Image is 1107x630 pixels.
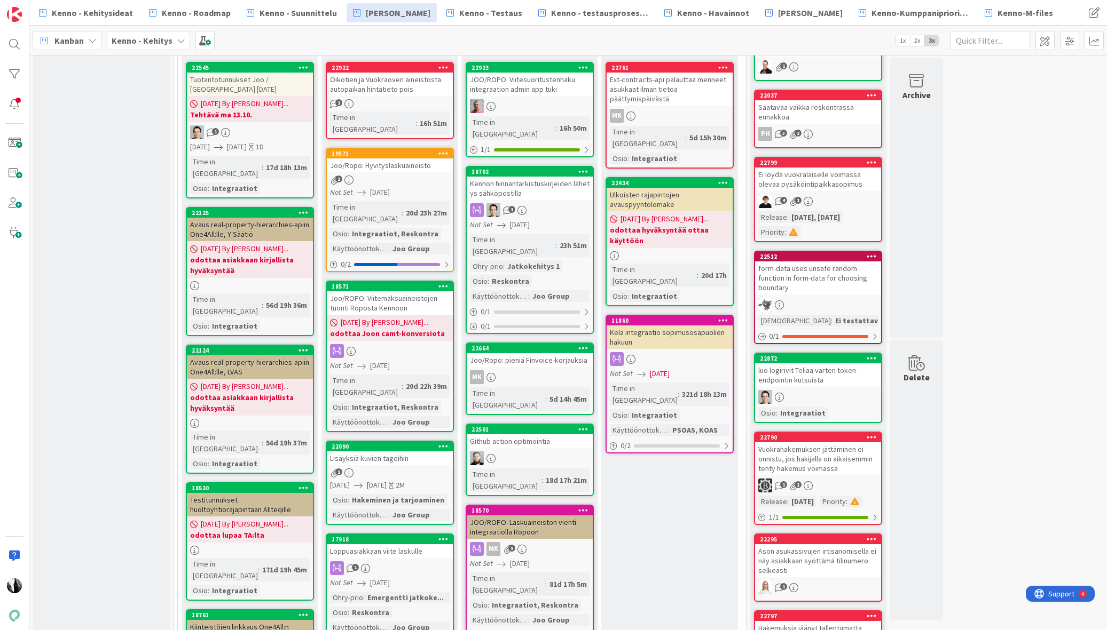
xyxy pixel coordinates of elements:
[778,407,828,419] div: Integraatiot
[7,7,22,22] img: Visit kanbanzone.com
[789,211,843,223] div: [DATE], [DATE]
[778,6,843,19] span: [PERSON_NAME]
[330,401,348,413] div: Osio
[349,228,441,240] div: Integraatiot, Reskontra
[607,73,733,106] div: Ext-contracts-api palauttaa menneet asukkaat ilman tietoa päättymispäivästä
[488,275,489,287] span: :
[606,177,734,306] a: 22434Ulkoisten rajapintojen avauspyyntölomake[DATE] By [PERSON_NAME]...odottaa hyväksyntää ottaa ...
[467,320,593,333] div: 0/1
[679,388,729,400] div: 321d 18h 13m
[326,281,454,432] a: 18571Joo/ROPO: Viitemaksuaineistojen tuonti Roposta Kennoon[DATE] By [PERSON_NAME]...odottaa Joon...
[606,62,734,169] a: 22761Ext-contracts-api palauttaa menneet asukkaat ilman tietoa päättymispäivästäMKTime in [GEOGRA...
[187,63,313,96] div: 22545Tuotantotunnukset Joo / [GEOGRAPHIC_DATA] [DATE]
[510,219,530,230] span: [DATE]
[998,6,1053,19] span: Kenno-M-files
[872,6,969,19] span: Kenno-Kumppanipriorisointi
[467,506,593,539] div: 18570JOO/ROPO: Laskuaineiston vienti integraatiolla Ropoon
[685,132,687,143] span: :
[227,141,247,153] span: [DATE]
[186,207,314,336] a: 22125Avaus real-property-hierarchies-apiin One4All:lle, Y-Säätiö[DATE] By [PERSON_NAME]...odottaa...
[755,433,881,442] div: 22790
[467,167,593,200] div: 18702Kennon hinnantarkistuskirjeiden lähetys sähköpostilla
[481,306,491,317] span: 0 / 1
[607,316,733,325] div: 11860
[755,91,881,124] div: 22037Saatavaa vaikka reskontrassa ennakkoa
[366,6,430,19] span: [PERSON_NAME]
[833,315,889,326] div: Ei testattavi...
[190,254,310,276] b: odottaa asiakkaan kirjallista hyväksyntää
[780,481,787,488] span: 1
[481,144,491,155] span: 1 / 1
[466,342,594,415] a: 22664Joo/Ropo: pieniä Finvoice-korjauksiaMKTime in [GEOGRAPHIC_DATA]:5d 14h 45m
[467,425,593,434] div: 22501
[190,293,262,317] div: Time in [GEOGRAPHIC_DATA]
[388,243,390,254] span: :
[611,179,733,187] div: 22434
[186,482,314,601] a: 18530Testitunnukset huoltoyhtiörajapintaan Allteqille[DATE] By [PERSON_NAME]...odottaa lupaa TA:l...
[263,162,310,173] div: 17d 18h 13m
[348,494,349,506] span: :
[551,6,648,19] span: Kenno - testausprosessi/Featureflagit
[610,109,624,123] div: MK
[795,130,802,137] span: 2
[758,60,772,74] img: VP
[190,156,262,179] div: Time in [GEOGRAPHIC_DATA]
[467,143,593,156] div: 1/1
[470,234,555,257] div: Time in [GEOGRAPHIC_DATA]
[758,390,772,404] img: TT
[335,468,342,475] span: 1
[831,315,833,326] span: :
[332,443,453,450] div: 22090
[459,6,522,19] span: Kenno - Testaus
[263,437,310,449] div: 56d 19h 37m
[472,64,593,71] div: 22923
[327,291,453,315] div: Joo/ROPO: Viitemaksuaineistojen tuonti Roposta Kennoon
[370,360,390,371] span: [DATE]
[760,355,881,362] div: 22872
[557,122,590,134] div: 16h 50m
[754,90,882,148] a: 22037Saatavaa vaikka reskontrassa ennakkoaPH
[327,63,453,73] div: 22922
[755,390,881,404] div: TT
[610,225,729,246] b: odottaa hyväksyntää ottaa käyttöön
[607,63,733,106] div: 22761Ext-contracts-api palauttaa menneet asukkaat ilman tietoa päättymispäivästä
[330,494,348,506] div: Osio
[698,269,729,281] div: 20d 17h
[755,91,881,100] div: 22037
[607,63,733,73] div: 22761
[190,109,310,120] b: Tehtävä ma 13.10.
[209,458,260,469] div: Integraatiot
[187,346,313,355] div: 22124
[330,361,353,370] i: Not Set
[326,62,454,139] a: 22922Oikotien ja Vuokraoven aineistosta autopaikan hintatieto poisTime in [GEOGRAPHIC_DATA]:16h 51m
[795,481,802,488] span: 1
[545,393,547,405] span: :
[467,451,593,465] div: SH
[950,31,1030,50] input: Quick Filter...
[776,407,778,419] span: :
[341,317,428,328] span: [DATE] By [PERSON_NAME]...
[470,220,493,229] i: Not Set
[978,3,1059,22] a: Kenno-M-files
[607,325,733,349] div: Kela integraatio sopimusosapuolien hakuun
[755,354,881,387] div: 22872luo logirivit Teliaa varten token-endpointin kutsuista
[187,493,313,516] div: Testitunnukset huoltoyhtiörajapintaan Allteqille
[327,158,453,172] div: Joo/Ropo: Hyvityslaskuaineisto
[755,194,881,208] div: MT
[143,3,237,22] a: Kenno - Roadmap
[348,401,349,413] span: :
[187,125,313,139] div: TT
[467,344,593,367] div: 22664Joo/Ropo: pieniä Finvoice-korjauksia
[186,62,314,198] a: 22545Tuotantotunnukset Joo / [GEOGRAPHIC_DATA] [DATE][DATE] By [PERSON_NAME]...Tehtävä ma 13.10.T...
[327,258,453,271] div: 0/2
[758,194,772,208] img: MT
[787,496,789,507] span: :
[467,63,593,96] div: 22923JOO/ROPO: Viitesuoritustenhaku integraation admin app tuki
[466,62,594,157] a: 22923JOO/ROPO: Viitesuoritustenhaku integraation admin app tukiHJTime in [GEOGRAPHIC_DATA]:16h 50...
[390,416,433,428] div: Joo Group
[467,425,593,448] div: 22501Github action optimointia
[607,178,733,211] div: 22434Ulkoisten rajapintojen avauspyyntölomake
[627,409,629,421] span: :
[347,3,437,22] a: [PERSON_NAME]
[610,153,627,164] div: Osio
